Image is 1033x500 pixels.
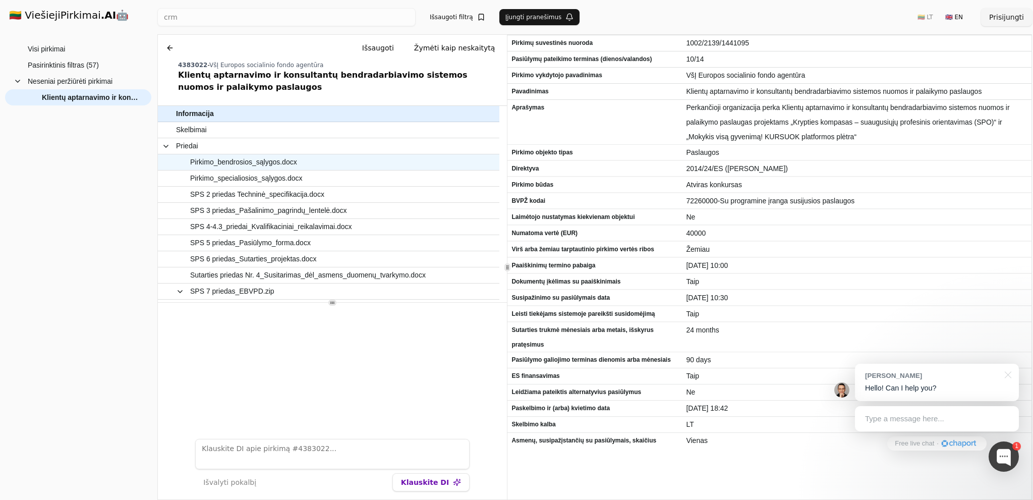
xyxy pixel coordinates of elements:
span: Pirkimo objekto tipas [511,145,678,160]
span: Vienas [686,433,1027,448]
button: Įjungti pranešimus [499,9,580,25]
span: [DATE] 10:00 [686,258,1027,273]
span: 90 days [686,353,1027,367]
span: Leisti tiekėjams sistemoje pareikšti susidomėjimą [511,307,678,321]
span: LT [686,417,1027,432]
span: Pasirinktinis filtras (57) [28,58,99,73]
span: Paslaugos [686,145,1027,160]
div: · [937,439,939,449]
span: 10/14 [686,52,1027,67]
span: Sutarties priedas Nr. 4_Susitarimas_dėl_asmens_duomenų_tvarkymo.docx [190,268,426,283]
span: 72260000-Su programine įranga susijusios paslaugos [686,194,1027,208]
span: ES finansavimas [511,369,678,383]
span: Dokumentų įkėlimas su paaiškinimais [511,274,678,289]
span: Skelbimo kalba [511,417,678,432]
span: Leidžiama pateiktis alternatyvius pasiūlymus [511,385,678,400]
div: 1 [1012,442,1021,451]
button: Prisijungti [981,8,1032,26]
p: Hello! Can I help you? [865,383,1009,394]
span: Pasiūlymo galiojimo terminas dienomis arba mėnesiais [511,353,678,367]
span: Taip [686,274,1027,289]
span: Laimėtojo nustatymas kiekvienam objektui [511,210,678,225]
span: Paaiškinimų termino pabaiga [511,258,678,273]
input: Greita paieška... [157,8,416,26]
span: Pirkimo vykdytojo pavadinimas [511,68,678,83]
span: SPS 2 priedas Techninė_specifikacija.docx [190,187,324,202]
span: Ne [686,385,1027,400]
span: Pirkimo būdas [511,178,678,192]
span: 2014/24/ES ([PERSON_NAME]) [686,161,1027,176]
span: Priedai [176,139,198,153]
span: Free live chat [895,439,934,449]
div: [PERSON_NAME] [865,371,999,380]
span: Sutarties trukmė mėnesiais arba metais, išskyrus pratęsimus [511,323,678,352]
span: Klientų aptarnavimo ir konsultantų bendradarbiavimo sistemos nuomos ir palaikymo paslaugos [42,90,141,105]
span: Informacija [176,106,214,121]
span: VšĮ Europos socialinio fondo agentūra [209,62,323,69]
span: Pasiūlymų pateikimo terminas (dienos/valandos) [511,52,678,67]
span: Skelbimai [176,123,207,137]
span: Numatoma vertė (EUR) [511,226,678,241]
span: Neseniai peržiūrėti pirkimai [28,74,112,89]
span: Klientų aptarnavimo ir konsultantų bendradarbiavimo sistemos nuomos ir palaikymo paslaugos [686,84,1027,99]
span: Asmenų, susipažįstančių su pasiūlymais, skaičius [511,433,678,448]
span: Taip [686,307,1027,321]
span: Virš arba žemiau tarptautinio pirkimo vertės ribos [511,242,678,257]
span: [DATE] 18:42 [686,401,1027,416]
button: 🇬🇧 EN [939,9,969,25]
span: Paskelbimo ir (arba) kvietimo data [511,401,678,416]
span: Pirkimų suvestinės nuoroda [511,36,678,50]
span: 24 months [686,323,1027,338]
span: VšĮ Europos socialinio fondo agentūra [686,68,1027,83]
span: SPS 6 priedas_Sutarties_projektas.docx [190,252,317,266]
span: 4383022 [178,62,207,69]
span: Pavadinimas [511,84,678,99]
span: [DATE] 10:30 [686,291,1027,305]
button: Išsaugoti filtrą [424,9,491,25]
span: Ne [686,210,1027,225]
span: 40000 [686,226,1027,241]
span: Susipažinimo su pasiūlymais data [511,291,678,305]
button: Klauskite DI [392,473,470,491]
span: Žemiau [686,242,1027,257]
span: Direktyva [511,161,678,176]
span: Aprašymas [511,100,678,115]
span: SPS 3 priedas_Pašalinimo_pagrindų_lentelė.docx [190,203,347,218]
span: espd-request.xml [204,300,258,315]
div: Klientų aptarnavimo ir konsultantų bendradarbiavimo sistemos nuomos ir palaikymo paslaugos [178,69,503,93]
button: Išsaugoti [354,39,402,57]
button: Žymėti kaip neskaitytą [406,39,503,57]
div: - [178,61,503,69]
span: Perkančioji organizacija perka Klientų aptarnavimo ir konsultantų bendradarbiavimo sistemos nuomo... [686,100,1027,144]
img: Jonas [834,382,849,398]
span: Taip [686,369,1027,383]
span: Atviras konkursas [686,178,1027,192]
div: Type a message here... [855,406,1019,431]
strong: .AI [101,9,117,21]
span: 1002/2139/1441095 [686,36,1027,50]
span: SPS 5 priedas_Pasiūlymo_forma.docx [190,236,311,250]
a: Free live chat· [887,436,986,451]
span: Pirkimo_specialiosios_sąlygos.docx [190,171,303,186]
span: Pirkimo_bendrosios_sąlygos.docx [190,155,297,170]
span: SPS 4-4.3_priedai_Kvalifikaciniai_reikalavimai.docx [190,219,352,234]
span: Visi pirkimai [28,41,65,57]
span: BVPŽ kodai [511,194,678,208]
span: SPS 7 priedas_EBVPD.zip [190,284,274,299]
